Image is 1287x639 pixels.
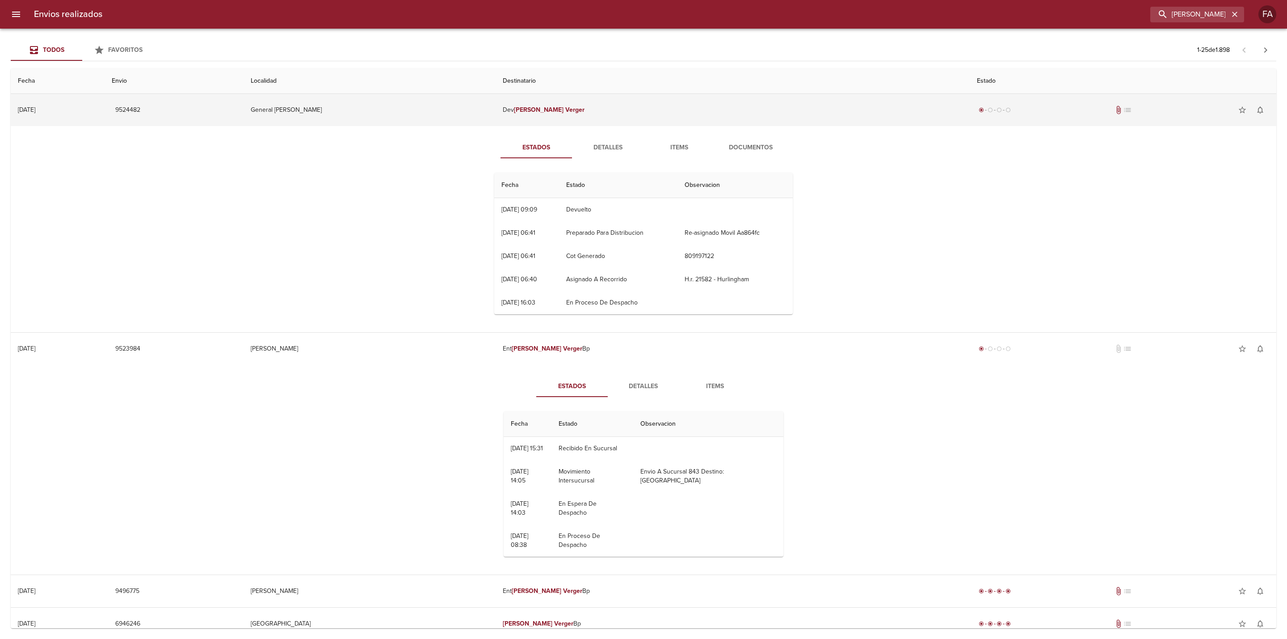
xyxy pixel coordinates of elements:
[613,381,674,392] span: Detalles
[1123,587,1132,596] span: No tiene pedido asociado
[500,137,786,158] div: Tabs detalle de guia
[1238,587,1247,596] span: star_border
[1256,619,1265,628] span: notifications_none
[115,105,140,116] span: 9524482
[112,341,144,357] button: 9523984
[1123,344,1132,353] span: No tiene pedido asociado
[1005,588,1011,594] span: radio_button_checked
[1256,344,1265,353] span: notifications_none
[34,7,102,21] h6: Envios realizados
[1238,344,1247,353] span: star_border
[494,173,559,198] th: Fecha
[511,444,543,452] div: [DATE] 15:31
[1005,107,1011,113] span: radio_button_unchecked
[514,106,564,114] em: [PERSON_NAME]
[511,532,528,549] div: [DATE] 08:38
[1233,101,1251,119] button: Agregar a favoritos
[559,173,677,198] th: Estado
[997,588,1002,594] span: radio_button_checked
[997,107,1002,113] span: radio_button_unchecked
[1251,340,1269,358] button: Activar notificaciones
[506,142,567,153] span: Estados
[18,106,35,114] div: [DATE]
[979,621,984,626] span: radio_button_checked
[501,299,535,306] div: [DATE] 16:03
[1123,106,1132,114] span: No tiene pedido asociado
[105,68,244,94] th: Envio
[18,587,35,595] div: [DATE]
[503,620,552,627] em: [PERSON_NAME]
[559,198,677,221] td: Devuelto
[551,411,633,437] th: Estado
[1233,340,1251,358] button: Agregar a favoritos
[551,525,633,557] td: En Proceso De Despacho
[244,68,496,94] th: Localidad
[512,587,561,595] em: [PERSON_NAME]
[677,245,793,268] td: 809197122
[979,107,984,113] span: radio_button_checked
[1114,587,1123,596] span: Tiene documentos adjuntos
[494,173,793,314] table: Tabla de seguimiento
[244,575,496,607] td: [PERSON_NAME]
[1005,621,1011,626] span: radio_button_checked
[563,345,582,352] em: Verger
[511,500,528,516] div: [DATE] 14:03
[1233,582,1251,600] button: Agregar a favoritos
[1251,101,1269,119] button: Activar notificaciones
[1114,619,1123,628] span: Tiene documentos adjuntos
[559,268,677,291] td: Asignado A Recorrido
[565,106,585,114] em: Verger
[577,142,638,153] span: Detalles
[1233,45,1255,54] span: Pagina anterior
[1150,7,1229,22] input: buscar
[1256,106,1265,114] span: notifications_none
[536,376,751,397] div: Tabs detalle de guia
[43,46,64,54] span: Todos
[1251,582,1269,600] button: Activar notificaciones
[18,345,35,352] div: [DATE]
[244,94,496,126] td: General [PERSON_NAME]
[979,346,984,351] span: radio_button_checked
[501,275,537,283] div: [DATE] 06:40
[1233,615,1251,633] button: Agregar a favoritos
[1258,5,1276,23] div: Abrir información de usuario
[1251,615,1269,633] button: Activar notificaciones
[5,4,27,25] button: menu
[115,618,140,630] span: 6946246
[633,460,783,492] td: Envio A Sucursal 843 Destino: [GEOGRAPHIC_DATA]
[559,245,677,268] td: Cot Generado
[115,343,140,355] span: 9523984
[677,221,793,245] td: Re-asignado Movil Aa864fc
[501,252,535,260] div: [DATE] 06:41
[244,333,496,365] td: [PERSON_NAME]
[685,381,745,392] span: Items
[108,46,143,54] span: Favoritos
[551,492,633,525] td: En Espera De Despacho
[979,588,984,594] span: radio_button_checked
[649,142,710,153] span: Items
[115,586,139,597] span: 9496775
[496,333,969,365] td: Ent Bp
[112,616,144,632] button: 6946246
[1238,619,1247,628] span: star_border
[511,468,528,484] div: [DATE] 14:05
[977,619,1013,628] div: Entregado
[1114,106,1123,114] span: Tiene documentos adjuntos
[559,221,677,245] td: Preparado Para Distribucion
[977,106,1013,114] div: Generado
[504,411,551,437] th: Fecha
[11,68,105,94] th: Fecha
[1197,46,1230,55] p: 1 - 25 de 1.898
[997,346,1002,351] span: radio_button_unchecked
[720,142,781,153] span: Documentos
[977,587,1013,596] div: Entregado
[496,68,969,94] th: Destinatario
[554,620,573,627] em: Verger
[112,583,143,600] button: 9496775
[563,587,582,595] em: Verger
[512,345,561,352] em: [PERSON_NAME]
[501,206,537,213] div: [DATE] 09:09
[988,621,993,626] span: radio_button_checked
[542,381,602,392] span: Estados
[988,107,993,113] span: radio_button_unchecked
